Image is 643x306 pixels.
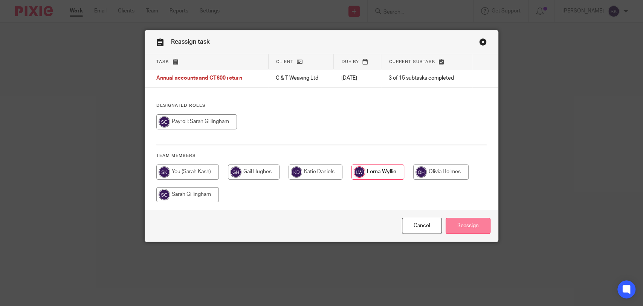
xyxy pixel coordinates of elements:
span: Client [276,60,293,64]
a: Close this dialog window [479,38,487,48]
p: [DATE] [341,74,374,82]
p: C & T Weaving Ltd [276,74,326,82]
h4: Team members [156,153,487,159]
span: Annual accounts and CT600 return [156,76,242,81]
td: 3 of 15 subtasks completed [381,69,472,88]
span: Task [156,60,169,64]
span: Due by [341,60,359,64]
span: Current subtask [389,60,435,64]
span: Reassign task [171,39,210,45]
input: Reassign [446,218,490,234]
h4: Designated Roles [156,103,487,109]
a: Close this dialog window [402,218,442,234]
